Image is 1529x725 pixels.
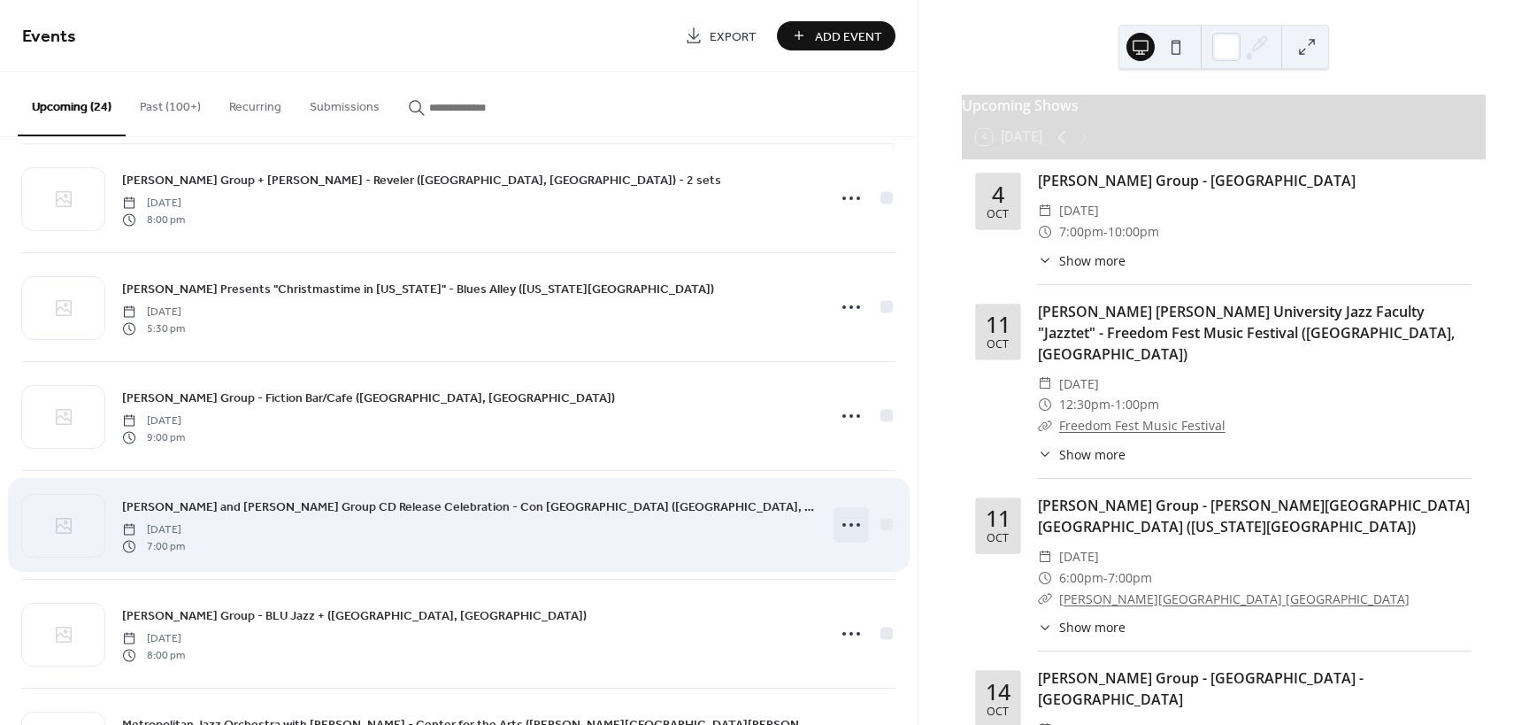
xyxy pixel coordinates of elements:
[122,388,615,408] a: [PERSON_NAME] Group - Fiction Bar/Cafe ([GEOGRAPHIC_DATA], [GEOGRAPHIC_DATA])
[1059,251,1126,270] span: Show more
[962,95,1486,116] div: Upcoming Shows
[1059,546,1099,567] span: [DATE]
[1038,415,1052,436] div: ​
[122,631,185,647] span: [DATE]
[122,279,714,299] a: [PERSON_NAME] Presents "Christmastime in [US_STATE]" - Blues Alley ([US_STATE][GEOGRAPHIC_DATA])
[986,681,1010,703] div: 14
[18,72,126,136] button: Upcoming (24)
[215,72,296,135] button: Recurring
[1038,496,1470,536] a: [PERSON_NAME] Group - [PERSON_NAME][GEOGRAPHIC_DATA] [GEOGRAPHIC_DATA] ([US_STATE][GEOGRAPHIC_DATA])
[1103,567,1108,589] span: -
[122,281,714,299] span: [PERSON_NAME] Presents "Christmastime in [US_STATE]" - Blues Alley ([US_STATE][GEOGRAPHIC_DATA])
[777,21,895,50] button: Add Event
[986,507,1010,529] div: 11
[122,320,185,336] span: 5:30 pm
[710,27,757,46] span: Export
[1108,567,1152,589] span: 7:00pm
[987,533,1009,544] div: Oct
[122,522,185,538] span: [DATE]
[987,706,1009,718] div: Oct
[22,19,76,54] span: Events
[1038,200,1052,221] div: ​
[987,209,1009,220] div: Oct
[1038,567,1052,589] div: ​
[1059,394,1110,415] span: 12:30pm
[1059,445,1126,464] span: Show more
[122,497,815,517] a: [PERSON_NAME] and [PERSON_NAME] Group CD Release Celebration - Con [GEOGRAPHIC_DATA] ([GEOGRAPHIC...
[1038,445,1052,464] div: ​
[122,538,185,554] span: 7:00 pm
[992,183,1004,205] div: 4
[1108,221,1159,243] span: 10:00pm
[1038,302,1455,364] a: [PERSON_NAME] [PERSON_NAME] University Jazz Faculty "Jazztet" - Freedom Fest Music Festival ([GEO...
[1059,374,1099,395] span: [DATE]
[122,172,721,190] span: [PERSON_NAME] Group + [PERSON_NAME] - Reveler ([GEOGRAPHIC_DATA], [GEOGRAPHIC_DATA]) - 2 sets
[1059,590,1410,607] a: [PERSON_NAME][GEOGRAPHIC_DATA] [GEOGRAPHIC_DATA]
[122,413,185,429] span: [DATE]
[122,196,185,212] span: [DATE]
[1115,394,1159,415] span: 1:00pm
[122,389,615,408] span: [PERSON_NAME] Group - Fiction Bar/Cafe ([GEOGRAPHIC_DATA], [GEOGRAPHIC_DATA])
[1038,618,1052,636] div: ​
[1038,251,1052,270] div: ​
[122,212,185,228] span: 8:00 pm
[1059,618,1126,636] span: Show more
[122,170,721,190] a: [PERSON_NAME] Group + [PERSON_NAME] - Reveler ([GEOGRAPHIC_DATA], [GEOGRAPHIC_DATA]) - 2 sets
[1038,445,1126,464] button: ​Show more
[1038,251,1126,270] button: ​Show more
[1059,221,1103,243] span: 7:00pm
[987,339,1009,351] div: Oct
[672,21,770,50] a: Export
[1103,221,1108,243] span: -
[815,27,882,46] span: Add Event
[1038,546,1052,567] div: ​
[122,305,185,320] span: [DATE]
[1038,170,1471,191] div: [PERSON_NAME] Group - [GEOGRAPHIC_DATA]
[122,498,815,517] span: [PERSON_NAME] and [PERSON_NAME] Group CD Release Celebration - Con [GEOGRAPHIC_DATA] ([GEOGRAPHIC...
[1110,394,1115,415] span: -
[1038,668,1364,709] a: [PERSON_NAME] Group - [GEOGRAPHIC_DATA] - [GEOGRAPHIC_DATA]
[122,607,587,626] span: [PERSON_NAME] Group - BLU Jazz + ([GEOGRAPHIC_DATA], [GEOGRAPHIC_DATA])
[1038,374,1052,395] div: ​
[1059,200,1099,221] span: [DATE]
[1059,567,1103,589] span: 6:00pm
[986,313,1010,336] div: 11
[122,429,185,445] span: 9:00 pm
[122,647,185,663] span: 8:00 pm
[1059,417,1226,434] a: Freedom Fest Music Festival
[296,72,394,135] button: Submissions
[1038,394,1052,415] div: ​
[122,605,587,626] a: [PERSON_NAME] Group - BLU Jazz + ([GEOGRAPHIC_DATA], [GEOGRAPHIC_DATA])
[1038,589,1052,610] div: ​
[1038,618,1126,636] button: ​Show more
[1038,221,1052,243] div: ​
[126,72,215,135] button: Past (100+)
